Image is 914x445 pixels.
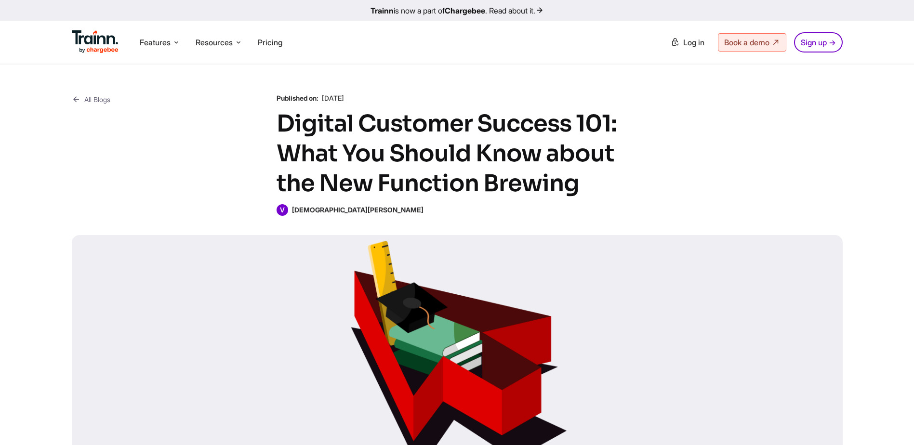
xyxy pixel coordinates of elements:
[794,32,843,52] a: Sign up →
[72,30,119,53] img: Trainn Logo
[196,37,233,48] span: Resources
[277,94,318,102] b: Published on:
[72,93,110,105] a: All Blogs
[277,109,638,198] h1: Digital Customer Success 101: What You Should Know about the New Function Brewing
[683,38,704,47] span: Log in
[322,94,344,102] span: [DATE]
[258,38,282,47] a: Pricing
[140,37,171,48] span: Features
[277,204,288,216] span: V
[724,38,769,47] span: Book a demo
[665,34,710,51] a: Log in
[718,33,786,52] a: Book a demo
[445,6,485,15] b: Chargebee
[371,6,394,15] b: Trainn
[292,206,424,214] b: [DEMOGRAPHIC_DATA][PERSON_NAME]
